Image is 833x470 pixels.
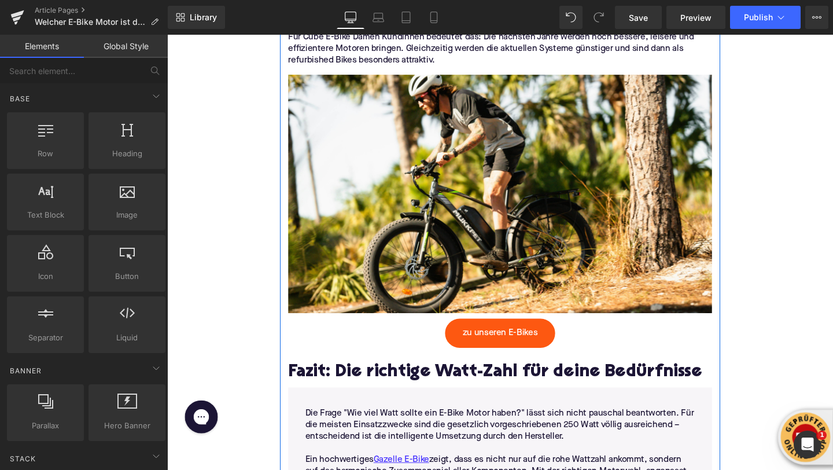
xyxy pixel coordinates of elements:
span: Welcher E-Bike Motor ist der Beste? [35,17,146,27]
a: zu unseren E-Bikes [292,299,408,329]
span: Publish [744,13,773,22]
a: Global Style [84,35,168,58]
a: Tablet [392,6,420,29]
a: Preview [666,6,725,29]
button: More [805,6,828,29]
span: Parallax [10,420,80,432]
span: zu unseren E-Bikes [311,308,389,320]
a: Mobile [420,6,448,29]
span: Separator [10,332,80,344]
span: Button [92,270,162,282]
span: Banner [9,365,43,376]
button: Redo [587,6,610,29]
iframe: Gorgias live chat messenger [13,380,59,423]
a: New Library [168,6,225,29]
span: Text Block [10,209,80,221]
h2: Fazit: Die richtige Watt-Zahl für deine Bedürfnisse [127,346,573,366]
span: Image [92,209,162,221]
span: Heading [92,148,162,160]
a: Laptop [364,6,392,29]
span: Icon [10,270,80,282]
span: Hero Banner [92,420,162,432]
iframe: Intercom live chat [794,431,821,458]
span: 1 [817,431,827,440]
span: Stack [9,453,37,464]
a: Article Pages [35,6,168,15]
span: Liquid [92,332,162,344]
button: Publish [730,6,801,29]
span: Row [10,148,80,160]
a: Desktop [337,6,364,29]
a: Gazelle E-Bike [217,441,275,453]
span: Library [190,12,217,23]
button: Undo [559,6,583,29]
span: Preview [680,12,712,24]
span: Base [9,93,31,104]
p: Die Frage "Wie viel Watt sollte ein E-Bike Motor haben?" lässt sich nicht pauschal beantworten. F... [145,392,555,429]
span: Save [629,12,648,24]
